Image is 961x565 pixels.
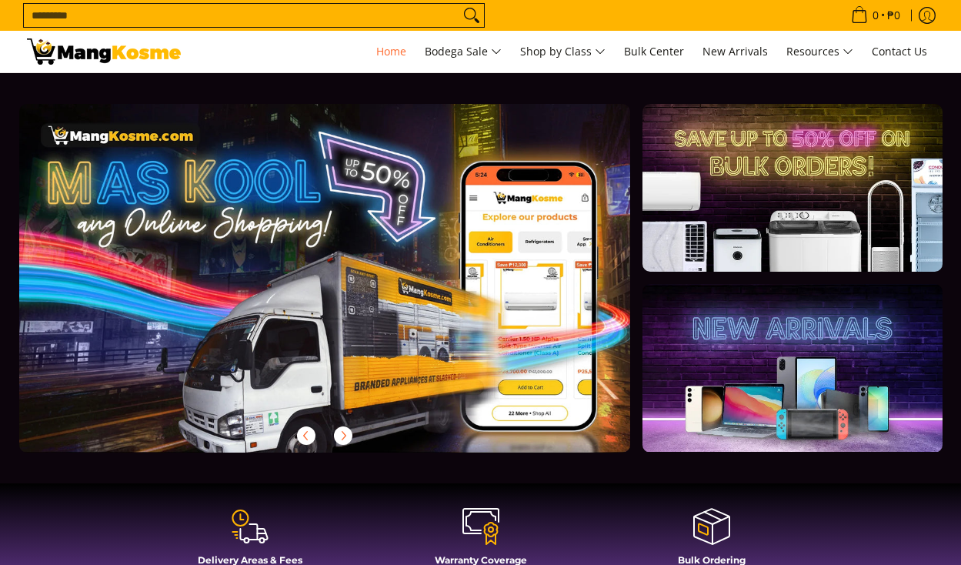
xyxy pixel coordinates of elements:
[624,44,684,59] span: Bulk Center
[872,44,927,59] span: Contact Us
[695,31,776,72] a: New Arrivals
[289,419,323,453] button: Previous
[870,10,881,21] span: 0
[702,44,768,59] span: New Arrivals
[864,31,935,72] a: Contact Us
[376,44,406,59] span: Home
[369,31,414,72] a: Home
[326,419,360,453] button: Next
[417,31,509,72] a: Bodega Sale
[885,10,903,21] span: ₱0
[779,31,861,72] a: Resources
[425,42,502,62] span: Bodega Sale
[616,31,692,72] a: Bulk Center
[459,4,484,27] button: Search
[512,31,613,72] a: Shop by Class
[19,104,680,477] a: More
[520,42,606,62] span: Shop by Class
[786,42,853,62] span: Resources
[27,38,181,65] img: Mang Kosme: Your Home Appliances Warehouse Sale Partner!
[196,31,935,72] nav: Main Menu
[846,7,905,24] span: •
